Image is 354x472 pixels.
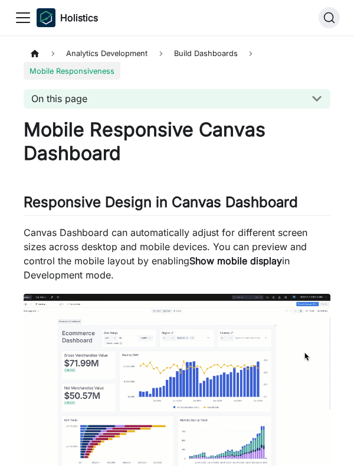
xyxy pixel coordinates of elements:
[24,225,330,282] p: Canvas Dashboard can automatically adjust for different screen sizes across desktop and mobile de...
[60,11,98,25] b: Holistics
[24,45,46,62] a: Home page
[24,62,120,79] span: Mobile Responsiveness
[60,45,153,62] span: Analytics Development
[24,294,330,467] img: reporting-show-mobile-display
[14,9,32,27] button: Toggle navigation bar
[24,45,330,80] nav: Breadcrumbs
[168,45,244,62] span: Build Dashboards
[24,118,330,165] h1: Mobile Responsive Canvas Dashboard
[319,7,340,28] button: Search (Ctrl+K)
[24,194,330,216] h2: Responsive Design in Canvas Dashboard
[37,8,55,27] img: Holistics
[24,89,330,109] button: On this page
[37,8,98,27] a: HolisticsHolistics
[189,255,282,267] strong: Show mobile display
